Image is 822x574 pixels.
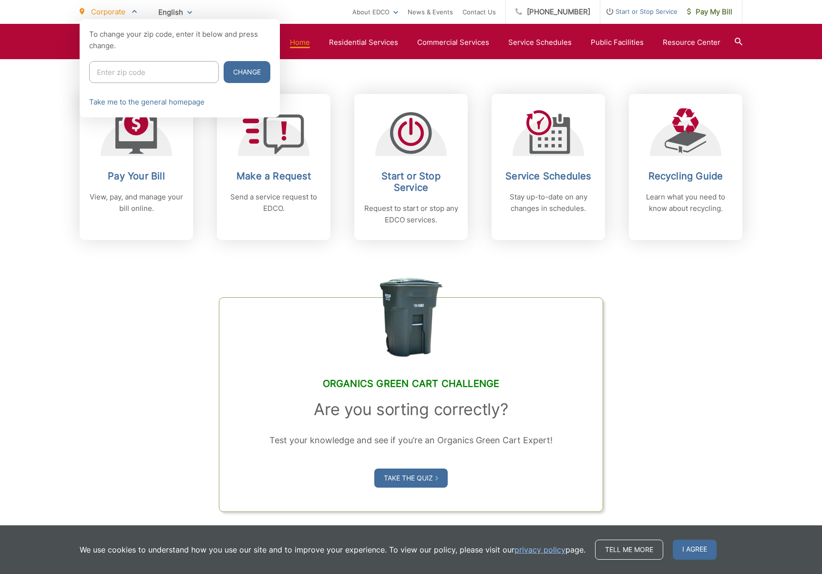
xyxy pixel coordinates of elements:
[91,7,125,16] span: Corporate
[462,6,496,18] a: Contact Us
[352,6,398,18] a: About EDCO
[80,544,586,555] p: We use cookies to understand how you use our site and to improve your experience. To view our pol...
[514,544,565,555] a: privacy policy
[89,61,219,83] input: Enter zip code
[687,6,732,18] span: Pay My Bill
[408,6,453,18] a: News & Events
[224,61,270,83] button: Change
[595,540,663,560] a: Tell me more
[151,4,199,21] span: English
[89,29,270,52] p: To change your zip code, enter it below and press change.
[89,96,205,108] a: Take me to the general homepage
[673,540,717,560] span: I agree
